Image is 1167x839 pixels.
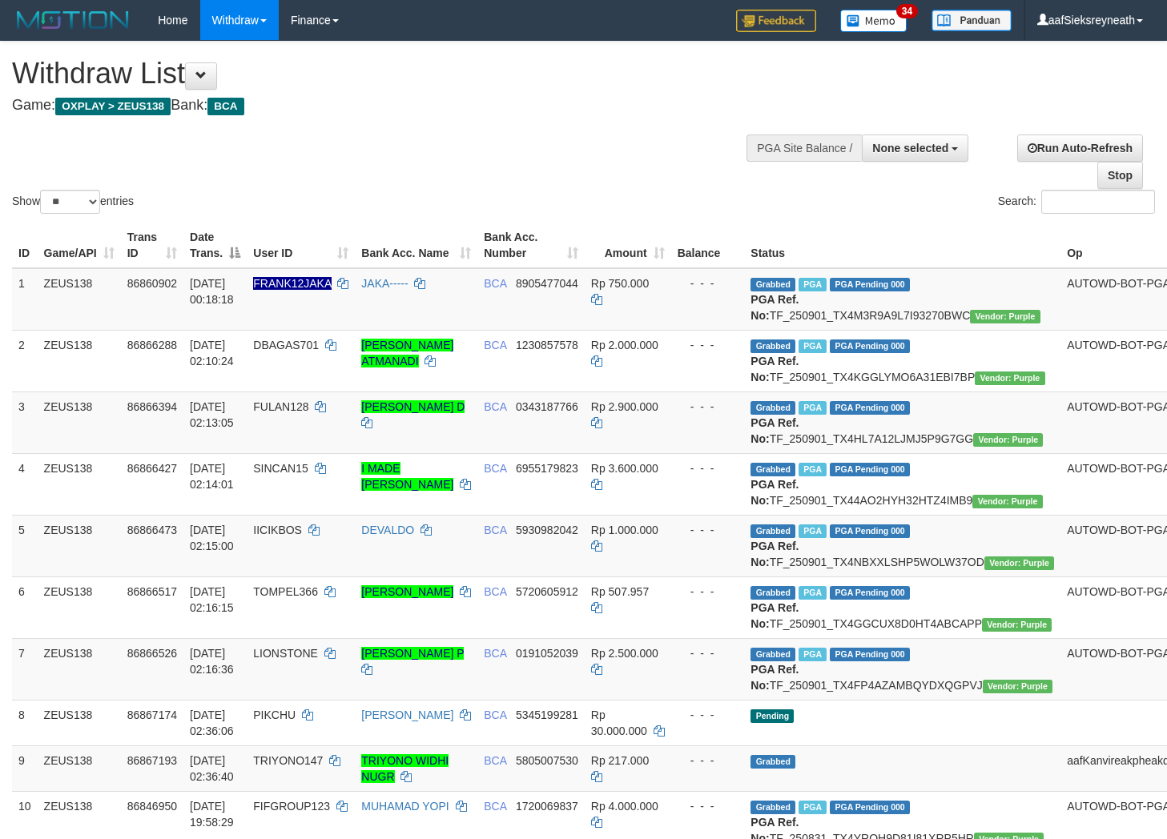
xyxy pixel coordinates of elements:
[799,648,827,661] span: Marked by aafpengsreynich
[253,524,302,536] span: IICIKBOS
[591,339,658,351] span: Rp 2.000.000
[872,142,948,155] span: None selected
[12,515,38,576] td: 5
[38,453,121,515] td: ZEUS138
[799,339,827,353] span: Marked by aafpengsreynich
[12,391,38,453] td: 3
[678,798,738,814] div: - - -
[127,400,177,413] span: 86866394
[970,310,1040,323] span: Vendor URL: https://trx4.1velocity.biz
[799,801,827,814] span: Marked by aafnoeunsreypich
[38,330,121,391] td: ZEUS138
[932,10,1012,31] img: panduan.png
[361,754,449,783] a: TRIYONO WIDHI NUGR
[253,277,331,290] span: Nama rekening ada tanda titik/strip, harap diedit
[744,223,1060,268] th: Status
[751,293,799,322] b: PGA Ref. No:
[678,645,738,661] div: - - -
[830,648,910,661] span: PGA Pending
[40,190,100,214] select: Showentries
[484,800,506,813] span: BCA
[799,586,827,600] span: Marked by aafpengsreynich
[751,648,795,661] span: Grabbed
[744,268,1060,331] td: TF_250901_TX4M3R9A9L7I93270BWC
[744,576,1060,638] td: TF_250901_TX4GGCUX8D0HT4ABCAPP
[896,4,918,18] span: 34
[253,647,318,660] span: LIONSTONE
[484,400,506,413] span: BCA
[127,585,177,598] span: 86866517
[751,524,795,538] span: Grabbed
[12,98,762,114] h4: Game: Bank:
[751,709,794,723] span: Pending
[183,223,247,268] th: Date Trans.: activate to sort column descending
[190,585,234,614] span: [DATE] 02:16:15
[678,584,738,600] div: - - -
[998,190,1155,214] label: Search:
[751,663,799,692] b: PGA Ref. No:
[678,337,738,353] div: - - -
[12,700,38,745] td: 8
[247,223,355,268] th: User ID: activate to sort column ascending
[799,524,827,538] span: Marked by aafpengsreynich
[253,339,319,351] span: DBAGAS701
[355,223,477,268] th: Bank Acc. Name: activate to sort column ascending
[799,278,827,291] span: Marked by aafpengsreynich
[207,98,243,115] span: BCA
[38,638,121,700] td: ZEUS138
[744,515,1060,576] td: TF_250901_TX4NBXXLSHP5WOLW37OD
[190,462,234,491] span: [DATE] 02:14:01
[361,524,414,536] a: DEVALDO
[190,647,234,676] span: [DATE] 02:16:36
[799,401,827,415] span: Marked by aafpengsreynich
[982,618,1052,632] span: Vendor URL: https://trx4.1velocity.biz
[127,709,177,721] span: 86867174
[38,223,121,268] th: Game/API: activate to sort column ascending
[984,556,1054,570] span: Vendor URL: https://trx4.1velocity.biz
[516,800,578,813] span: Copy 1720069837 to clipboard
[484,524,506,536] span: BCA
[751,416,799,445] b: PGA Ref. No:
[12,223,38,268] th: ID
[127,647,177,660] span: 86866526
[361,462,453,491] a: I MADE [PERSON_NAME]
[830,524,910,538] span: PGA Pending
[12,576,38,638] td: 6
[862,134,968,162] button: None selected
[190,339,234,367] span: [DATE] 02:10:24
[516,585,578,598] span: Copy 5720605912 to clipboard
[516,339,578,351] span: Copy 1230857578 to clipboard
[190,277,234,306] span: [DATE] 00:18:18
[591,462,658,475] span: Rp 3.600.000
[127,524,177,536] span: 86866473
[751,463,795,476] span: Grabbed
[678,522,738,538] div: - - -
[484,709,506,721] span: BCA
[121,223,183,268] th: Trans ID: activate to sort column ascending
[678,707,738,723] div: - - -
[361,400,465,413] a: [PERSON_NAME] D
[678,460,738,476] div: - - -
[751,601,799,630] b: PGA Ref. No:
[744,391,1060,453] td: TF_250901_TX4HL7A12LJMJ5P9G7GG
[253,754,323,767] span: TRIYONO147
[127,800,177,813] span: 86846950
[591,754,649,767] span: Rp 217.000
[361,277,408,290] a: JAKA-----
[591,647,658,660] span: Rp 2.500.000
[484,754,506,767] span: BCA
[736,10,816,32] img: Feedback.jpg
[55,98,171,115] span: OXPLAY > ZEUS138
[253,800,330,813] span: FIFGROUP123
[751,339,795,353] span: Grabbed
[190,400,234,429] span: [DATE] 02:13:05
[1097,162,1143,189] a: Stop
[12,58,762,90] h1: Withdraw List
[983,680,1052,693] span: Vendor URL: https://trx4.1velocity.biz
[744,330,1060,391] td: TF_250901_TX4KGGLYMO6A31EBI7BP
[830,339,910,353] span: PGA Pending
[591,585,649,598] span: Rp 507.957
[751,478,799,507] b: PGA Ref. No:
[38,268,121,331] td: ZEUS138
[484,647,506,660] span: BCA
